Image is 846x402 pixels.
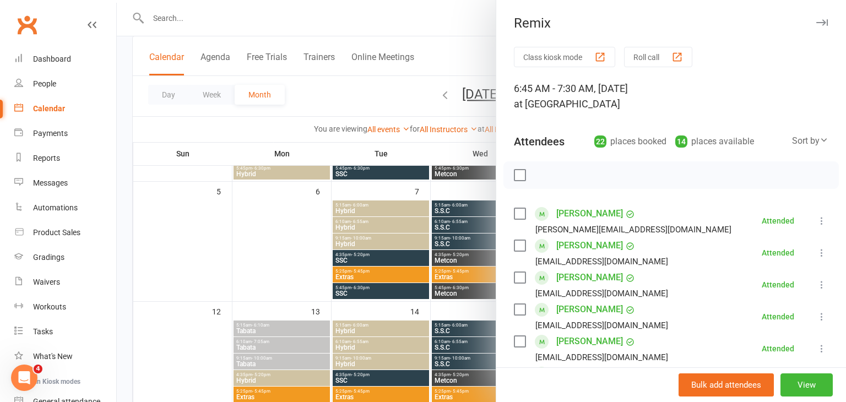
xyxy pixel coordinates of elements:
[535,286,668,301] div: [EMAIL_ADDRESS][DOMAIN_NAME]
[14,96,116,121] a: Calendar
[535,254,668,269] div: [EMAIL_ADDRESS][DOMAIN_NAME]
[514,81,828,112] div: 6:45 AM - 7:30 AM, [DATE]
[33,178,68,187] div: Messages
[14,72,116,96] a: People
[514,98,620,110] span: at [GEOGRAPHIC_DATA]
[556,269,623,286] a: [PERSON_NAME]
[33,327,53,336] div: Tasks
[33,228,80,237] div: Product Sales
[11,365,37,391] iframe: Intercom live chat
[34,365,42,373] span: 4
[762,249,794,257] div: Attended
[33,203,78,212] div: Automations
[780,373,833,396] button: View
[14,319,116,344] a: Tasks
[792,134,828,148] div: Sort by
[33,278,60,286] div: Waivers
[14,195,116,220] a: Automations
[556,205,623,222] a: [PERSON_NAME]
[514,134,565,149] div: Attendees
[14,171,116,195] a: Messages
[679,373,774,396] button: Bulk add attendees
[675,134,754,149] div: places available
[762,313,794,320] div: Attended
[33,302,66,311] div: Workouts
[556,365,623,382] a: [PERSON_NAME]
[514,47,615,67] button: Class kiosk mode
[762,217,794,225] div: Attended
[762,281,794,289] div: Attended
[556,301,623,318] a: [PERSON_NAME]
[14,295,116,319] a: Workouts
[675,135,687,148] div: 14
[13,11,41,39] a: Clubworx
[14,220,116,245] a: Product Sales
[556,333,623,350] a: [PERSON_NAME]
[14,245,116,270] a: Gradings
[33,352,73,361] div: What's New
[535,350,668,365] div: [EMAIL_ADDRESS][DOMAIN_NAME]
[14,47,116,72] a: Dashboard
[535,318,668,333] div: [EMAIL_ADDRESS][DOMAIN_NAME]
[33,55,71,63] div: Dashboard
[594,134,666,149] div: places booked
[496,15,846,31] div: Remix
[33,129,68,138] div: Payments
[33,154,60,162] div: Reports
[33,79,56,88] div: People
[535,222,731,237] div: [PERSON_NAME][EMAIL_ADDRESS][DOMAIN_NAME]
[33,104,65,113] div: Calendar
[14,270,116,295] a: Waivers
[624,47,692,67] button: Roll call
[33,253,64,262] div: Gradings
[14,344,116,369] a: What's New
[14,146,116,171] a: Reports
[14,121,116,146] a: Payments
[556,237,623,254] a: [PERSON_NAME]
[594,135,606,148] div: 22
[762,345,794,352] div: Attended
